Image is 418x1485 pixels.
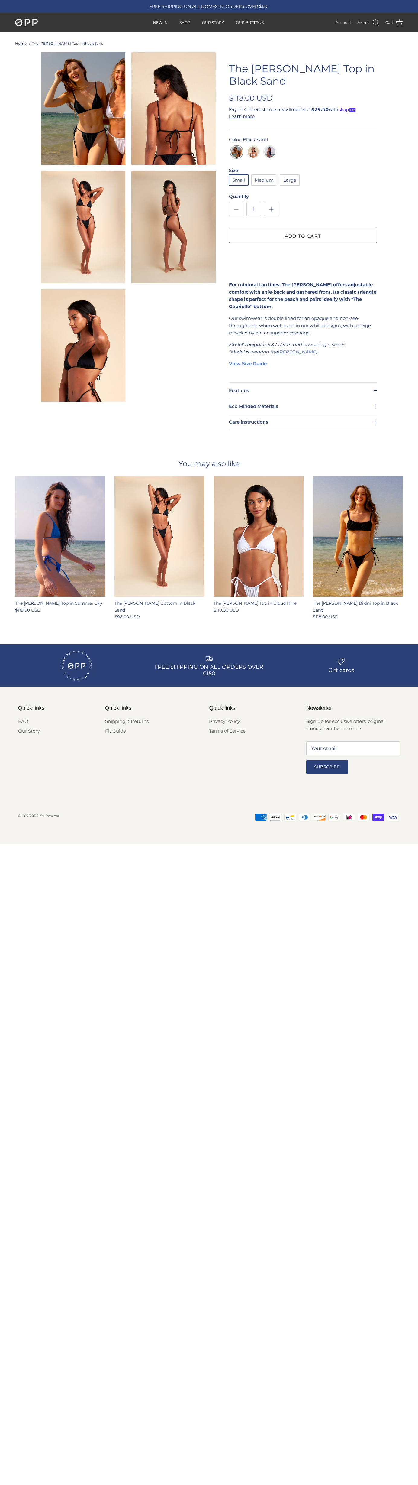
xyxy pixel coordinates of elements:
span: $118.00 USD [15,607,41,613]
div: Newsletter [306,705,400,712]
nav: Breadcrumbs [15,41,403,46]
a: SHOP [174,13,196,32]
span: $118.00 USD [229,94,273,102]
a: Fit Guide [105,728,126,734]
a: Account [336,20,351,25]
input: Quantity [246,202,261,216]
img: Black Sand [231,146,242,161]
a: The [PERSON_NAME] Top in Cloud Nine $118.00 USD [214,600,304,613]
a: The [PERSON_NAME] Bottom in Black Sand $98.00 USD [114,600,205,620]
div: Color: Black Sand [229,136,377,143]
a: Home [15,41,27,46]
a: The [PERSON_NAME] Bikini Top in Black Sand $118.00 USD [313,600,403,620]
a: The [PERSON_NAME] Top in Black Sand [32,41,104,46]
a: Increase quantity [264,202,278,216]
img: Summer Sky [264,146,275,161]
a: Black Sand [229,145,244,160]
span: $118.00 USD [214,607,239,613]
a: [PERSON_NAME] [278,349,317,355]
span: Search [357,20,370,25]
span: $118.00 USD [313,613,339,620]
a: OUR BUTTONS [230,13,269,32]
a: Cloud Nine [246,145,261,160]
div: FREE SHIPPING ON ALL DOMESTIC ORDERS OVER $150 [123,4,296,9]
div: Quick links [209,705,246,712]
h4: You may also like [15,460,403,467]
span: Medium [255,178,274,182]
a: Search [357,19,379,27]
button: Add to cart [229,229,377,243]
a: Shipping & Returns [105,718,149,724]
input: Email [306,741,400,755]
button: Subscribe [306,760,348,774]
a: OPP Swimwear [31,814,59,818]
p: Our swimwear is double lined for an opaque and non-see-through look when wet, even in our white d... [229,315,377,336]
a: Terms of Service [209,728,246,734]
h1: The [PERSON_NAME] Top in Black Sand [229,63,377,87]
video: The Billie Bikini Top in Black Sand [131,289,216,402]
div: The [PERSON_NAME] Bottom in Black Sand [114,600,205,613]
a: The [PERSON_NAME] Top in Summer Sky $118.00 USD [15,600,105,613]
div: Secondary [203,705,252,777]
img: OPP Swimwear [15,19,38,27]
a: NEW IN [148,13,173,32]
div: The [PERSON_NAME] Top in Summer Sky [15,600,105,606]
p: Sign up for exclusive offers, original stories, events and more. [306,718,400,732]
a: Decrease quantity [229,202,243,216]
summary: Features [229,383,377,398]
a: View Size Guide [229,361,267,366]
span: Cart [385,20,393,25]
div: Quick links [18,705,44,712]
a: FAQ [18,718,28,724]
span: $98.00 USD [114,613,140,620]
div: The [PERSON_NAME] Bikini Top in Black Sand [313,600,403,613]
span: Large [283,178,296,182]
label: Quantity [229,193,377,200]
legend: Size [229,167,238,174]
div: Secondary [12,705,50,777]
i: Model’s height is 5’8 / 173cm and is wearing a size S. *Model is wearing the [229,342,345,355]
div: Primary [90,13,327,32]
a: Summer Sky [262,145,278,160]
div: Secondary [99,705,155,777]
a: Our Story [18,728,40,734]
div: The [PERSON_NAME] Top in Cloud Nine [214,600,304,606]
div: FREE SHIPPING ON ALL ORDERS OVER €150 [147,664,271,677]
a: Cart [385,19,403,27]
span: Small [232,178,245,182]
summary: Eco Minded Materials [229,398,377,414]
a: OUR STORY [197,13,230,32]
span: © 2025 . [18,814,60,818]
div: Quick links [105,705,149,712]
img: Cloud Nine [248,146,259,161]
div: Gift cards [328,667,354,674]
strong: For minimal tan lines, The [PERSON_NAME] offers adjustable comfort with a tie-back and gathered f... [229,282,376,309]
summary: Care instructions [229,414,377,430]
a: Privacy Policy [209,718,240,724]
